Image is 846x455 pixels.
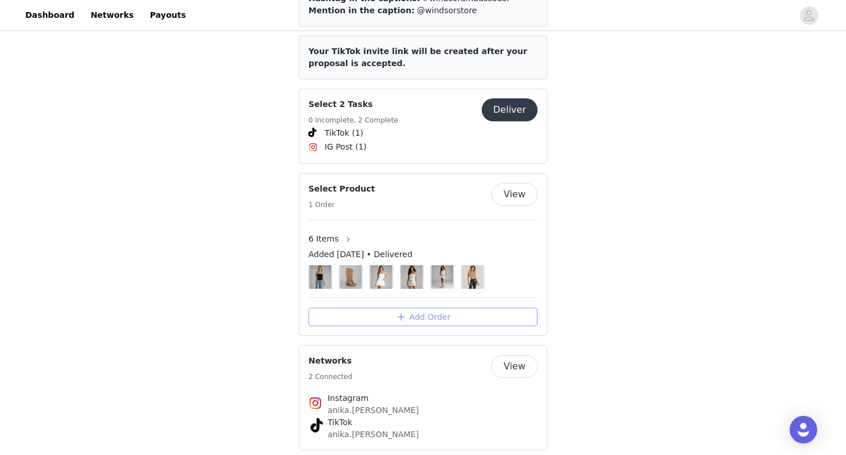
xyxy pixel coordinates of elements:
h5: 1 Order [308,200,375,210]
button: Deliver [482,98,538,121]
img: Instagram Icon [308,143,318,152]
p: anika.[PERSON_NAME] [327,429,519,441]
div: Open Intercom Messenger [790,416,817,443]
h5: 0 Incomplete, 2 Complete [308,115,398,125]
a: Networks [83,2,140,28]
img: High Shine Sequin Tube Top [401,265,422,289]
img: High Shine Sequin Mini Skirt [432,265,452,289]
div: Select 2 Tasks [299,89,547,164]
div: avatar [803,6,814,25]
a: Payouts [143,2,193,28]
button: View [491,183,538,206]
span: TikTok (1) [325,127,363,139]
span: Your TikTok invite link will be created after your proposal is accepted. [308,47,527,68]
span: 6 Items [308,233,339,245]
img: Image Background Blur [400,262,424,292]
h4: Select 2 Tasks [308,98,398,110]
div: Networks [299,345,547,450]
button: View [491,355,538,378]
img: Image Background Blur [461,262,485,292]
img: Image Background Blur [308,262,332,292]
h5: 2 Connected [308,372,352,382]
span: Added [DATE] • Delivered [308,248,413,261]
h4: Networks [308,355,352,367]
h4: TikTok [327,416,519,429]
p: anika.[PERSON_NAME] [327,404,519,416]
img: Image Background Blur [430,262,454,292]
img: Image Background Blur [339,262,363,292]
button: Add Order [308,308,538,326]
img: Party Mood Rhinestone Mesh Crop Top [462,265,483,289]
img: Boot Scootin’ & Vibin’ Cowboy Boots [340,265,361,289]
span: @windsorstore [417,6,477,15]
span: Mention in the caption: [308,6,414,15]
div: Select Product [299,173,547,336]
h4: Instagram [327,392,519,404]
h4: Select Product [308,183,375,195]
a: Dashboard [18,2,81,28]
img: Instagram Icon [308,396,322,410]
img: Image Background Blur [369,262,393,292]
img: Meet Me At Golden Hour Ponte A-Line Dress [371,265,391,289]
span: IG Post (1) [325,141,367,153]
img: Sculpt Mode Activated Smoothing Tube Bodysuit [310,265,330,289]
